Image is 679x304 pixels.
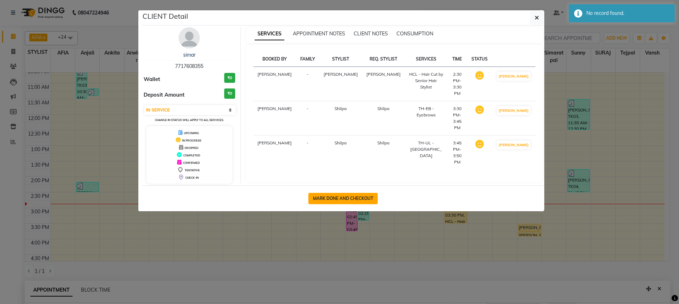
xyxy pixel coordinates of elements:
[175,63,203,69] span: 7717608355
[396,30,433,37] span: CONSUMPTION
[253,101,296,136] td: [PERSON_NAME]
[253,136,296,170] td: [PERSON_NAME]
[179,27,200,48] img: avatar
[366,71,401,77] span: [PERSON_NAME]
[296,101,319,136] td: -
[409,105,443,118] div: TH-EB - Eyebrows
[253,67,296,101] td: [PERSON_NAME]
[296,67,319,101] td: -
[144,91,185,99] span: Deposit Amount
[296,52,319,67] th: FAMILY
[335,106,347,111] span: Shilpa
[184,131,199,135] span: UPCOMING
[293,30,345,37] span: APPOINTMENT NOTES
[586,10,669,17] div: No record found.
[354,30,388,37] span: CLIENT NOTES
[183,161,200,165] span: CONFIRMED
[497,72,530,81] button: [PERSON_NAME]
[497,140,530,149] button: [PERSON_NAME]
[296,136,319,170] td: -
[324,71,358,77] span: [PERSON_NAME]
[253,52,296,67] th: BOOKED BY
[335,140,347,145] span: Shilpa
[377,140,389,145] span: Shilpa
[224,73,235,83] h3: ₹0
[155,118,224,122] small: CHANGE IN STATUS WILL APPLY TO ALL SERVICES.
[447,52,468,67] th: TIME
[362,52,405,67] th: REQ. STYLIST
[185,146,198,150] span: DROPPED
[497,106,530,115] button: [PERSON_NAME]
[144,75,160,84] span: Wallet
[409,140,443,159] div: TH-UL - [GEOGRAPHIC_DATA]
[185,176,199,179] span: CHECK-IN
[255,28,284,40] span: SERVICES
[319,52,362,67] th: STYLIST
[447,136,468,170] td: 3:45 PM-3:50 PM
[185,168,200,172] span: TENTATIVE
[308,193,378,204] button: MARK DONE AND CHECKOUT
[405,52,447,67] th: SERVICES
[409,71,443,90] div: HCL - Hair Cut by Senior Hair Stylist
[224,88,235,99] h3: ₹0
[467,52,492,67] th: STATUS
[143,11,188,22] h5: CLIENT Detail
[183,52,196,58] a: simar
[183,154,200,157] span: COMPLETED
[447,67,468,101] td: 2:30 PM-3:30 PM
[182,139,201,142] span: IN PROGRESS
[447,101,468,136] td: 3:30 PM-3:45 PM
[377,106,389,111] span: Shilpa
